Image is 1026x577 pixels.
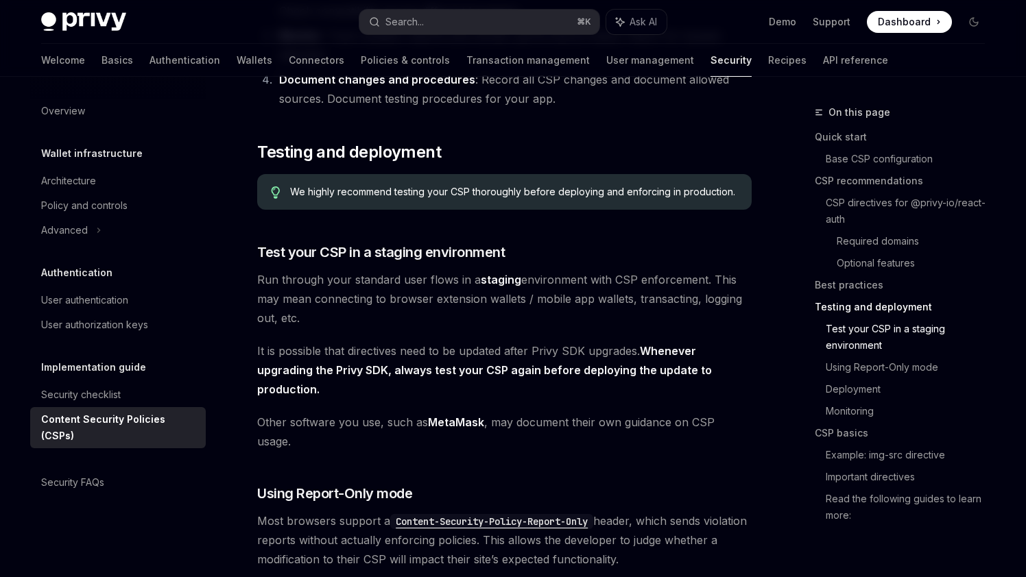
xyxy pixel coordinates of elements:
div: User authentication [41,292,128,308]
a: Testing and deployment [815,296,996,318]
a: Recipes [768,44,807,77]
div: Advanced [41,222,88,238]
a: Quick start [815,126,996,148]
a: Overview [30,99,206,123]
span: Dashboard [878,15,931,29]
div: User authorization keys [41,317,148,333]
a: Required domains [837,230,996,252]
a: Read the following guides to learn more: [826,488,996,526]
h5: Authentication [41,265,112,281]
a: Basics [102,44,133,77]
span: Using Report-Only mode [257,484,412,503]
button: Search...⌘K [359,10,599,34]
a: Architecture [30,169,206,193]
a: Monitoring [826,400,996,422]
a: Base CSP configuration [826,148,996,170]
strong: Whenever upgrading the Privy SDK, always test your CSP again before deploying the update to produ... [257,344,712,396]
a: Test your CSP in a staging environment [826,318,996,356]
code: Content-Security-Policy-Report-Only [390,514,593,529]
a: Optional features [837,252,996,274]
a: Policy and controls [30,193,206,218]
strong: Document changes and procedures [279,73,475,86]
a: Security FAQs [30,470,206,495]
a: Important directives [826,466,996,488]
strong: staging [481,273,521,286]
a: API reference [823,44,888,77]
a: Content Security Policies (CSPs) [30,407,206,448]
div: Policy and controls [41,197,128,214]
a: Welcome [41,44,85,77]
span: Testing and deployment [257,141,441,163]
a: User authentication [30,288,206,312]
h5: Implementation guide [41,359,146,376]
span: It is possible that directives need to be updated after Privy SDK upgrades. [257,341,752,399]
a: Security checklist [30,382,206,407]
a: Wallets [237,44,272,77]
a: Policies & controls [361,44,450,77]
a: Security [711,44,752,77]
div: Search... [385,14,424,30]
a: Using Report-Only mode [826,356,996,378]
div: Security checklist [41,386,121,403]
a: Best practices [815,274,996,296]
a: Deployment [826,378,996,400]
a: CSP directives for @privy-io/react-auth [826,192,996,230]
span: Other software you use, such as , may document their own guidance on CSP usage. [257,413,752,451]
span: We highly recommend testing your CSP thoroughly before deploying and enforcing in production. [290,185,738,199]
span: Run through your standard user flows in a environment with CSP enforcement. This may mean connect... [257,270,752,328]
img: dark logo [41,12,126,32]
svg: Tip [271,186,281,199]
span: ⌘ K [577,16,591,27]
a: Transaction management [466,44,590,77]
a: CSP basics [815,422,996,444]
h5: Wallet infrastructure [41,145,143,162]
a: Support [813,15,850,29]
div: Security FAQs [41,474,104,491]
span: Test your CSP in a staging environment [257,243,505,262]
button: Ask AI [606,10,667,34]
span: Most browsers support a header, which sends violation reports without actually enforcing policies... [257,511,752,569]
a: Content-Security-Policy-Report-Only [390,514,593,528]
span: Ask AI [630,15,657,29]
div: Architecture [41,173,96,189]
div: Content Security Policies (CSPs) [41,411,198,444]
a: Demo [769,15,796,29]
a: Example: img-src directive [826,444,996,466]
a: Authentication [150,44,220,77]
div: Overview [41,103,85,119]
a: Connectors [289,44,344,77]
a: Dashboard [867,11,952,33]
button: Toggle dark mode [963,11,985,33]
a: CSP recommendations [815,170,996,192]
a: MetaMask [428,415,484,430]
a: User management [606,44,694,77]
li: : Record all CSP changes and document allowed sources. Document testing procedures for your app. [275,70,752,108]
span: On this page [828,104,890,121]
a: User authorization keys [30,312,206,337]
